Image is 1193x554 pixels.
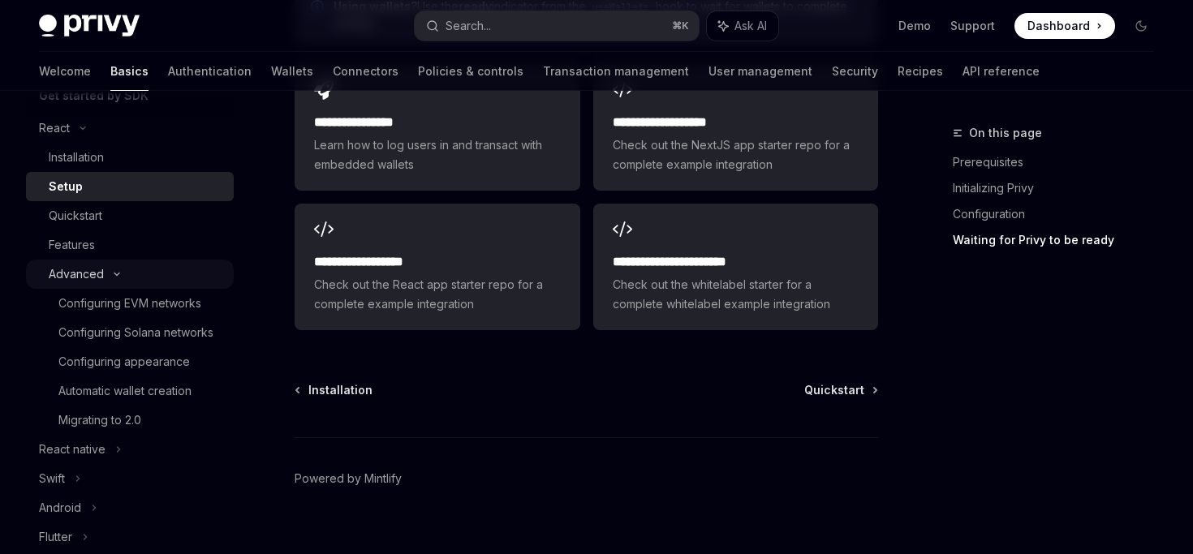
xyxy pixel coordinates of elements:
[314,275,560,314] span: Check out the React app starter repo for a complete example integration
[39,498,81,517] div: Android
[953,227,1167,253] a: Waiting for Privy to be ready
[26,347,234,376] a: Configuring appearance
[963,52,1040,91] a: API reference
[110,52,149,91] a: Basics
[58,294,201,313] div: Configuring EVM networks
[1027,18,1090,34] span: Dashboard
[804,382,864,398] span: Quickstart
[168,52,252,91] a: Authentication
[953,175,1167,201] a: Initializing Privy
[39,440,106,459] div: React native
[39,52,91,91] a: Welcome
[415,11,698,41] button: Search...⌘K
[271,52,313,91] a: Wallets
[543,52,689,91] a: Transaction management
[593,64,878,191] a: **** **** **** ****Check out the NextJS app starter repo for a complete example integration
[314,135,560,174] span: Learn how to log users in and transact with embedded wallets
[296,382,373,398] a: Installation
[295,470,402,487] a: Powered by Mintlify
[1014,13,1115,39] a: Dashboard
[707,11,778,41] button: Ask AI
[950,18,995,34] a: Support
[1128,13,1154,39] button: Toggle dark mode
[953,149,1167,175] a: Prerequisites
[672,19,689,32] span: ⌘ K
[49,264,104,284] div: Advanced
[49,148,104,167] div: Installation
[39,118,70,138] div: React
[593,204,878,330] a: **** **** **** **** ***Check out the whitelabel starter for a complete whitelabel example integra...
[58,352,190,371] div: Configuring appearance
[832,52,878,91] a: Security
[39,469,65,488] div: Swift
[26,376,234,406] a: Automatic wallet creation
[898,52,943,91] a: Recipes
[26,318,234,347] a: Configuring Solana networks
[58,410,141,430] div: Migrating to 2.0
[295,64,579,191] a: **** **** **** *Learn how to log users in and transact with embedded wallets
[446,16,491,36] div: Search...
[49,206,102,225] div: Quickstart
[333,52,398,91] a: Connectors
[953,201,1167,227] a: Configuration
[969,123,1042,143] span: On this page
[708,52,812,91] a: User management
[39,15,140,37] img: dark logo
[26,406,234,435] a: Migrating to 2.0
[26,172,234,201] a: Setup
[308,382,373,398] span: Installation
[26,230,234,260] a: Features
[898,18,931,34] a: Demo
[49,177,83,196] div: Setup
[49,235,95,255] div: Features
[613,275,859,314] span: Check out the whitelabel starter for a complete whitelabel example integration
[39,527,72,547] div: Flutter
[58,381,192,401] div: Automatic wallet creation
[734,18,767,34] span: Ask AI
[418,52,523,91] a: Policies & controls
[26,201,234,230] a: Quickstart
[613,135,859,174] span: Check out the NextJS app starter repo for a complete example integration
[58,323,213,342] div: Configuring Solana networks
[295,204,579,330] a: **** **** **** ***Check out the React app starter repo for a complete example integration
[26,289,234,318] a: Configuring EVM networks
[26,143,234,172] a: Installation
[804,382,876,398] a: Quickstart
